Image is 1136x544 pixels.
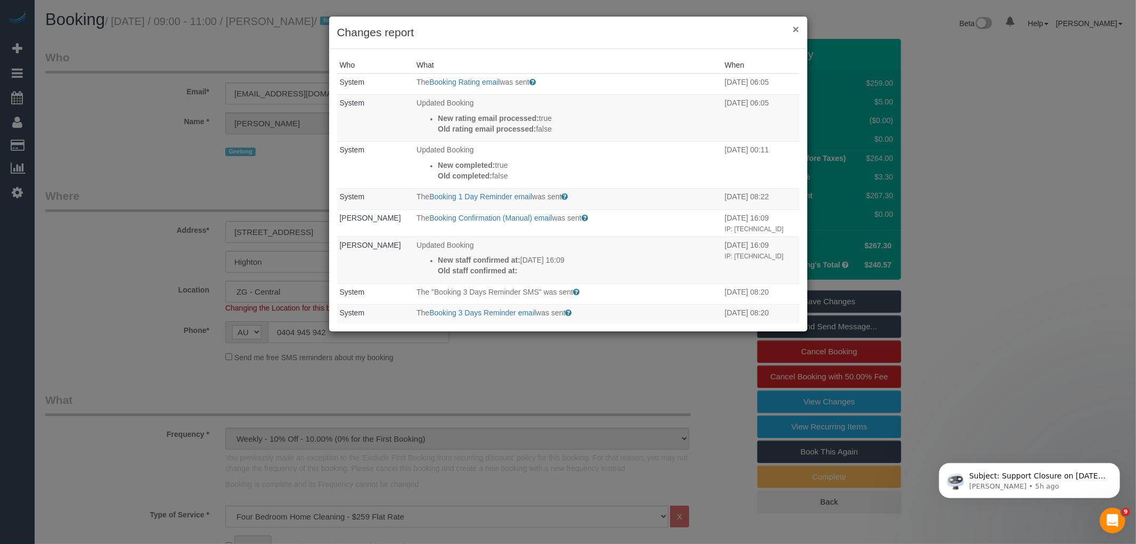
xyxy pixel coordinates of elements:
span: 9 [1122,508,1130,516]
td: When [722,189,799,210]
td: When [722,74,799,95]
a: Booking Rating email [429,78,500,86]
span: was sent [500,78,529,86]
small: IP: [TECHNICAL_ID] [725,253,783,260]
strong: New rating email processed: [438,114,539,123]
td: What [414,209,722,237]
td: Who [337,237,414,283]
td: When [722,283,799,305]
th: Who [337,57,414,74]
a: System [340,192,365,201]
span: The [416,308,429,317]
strong: New staff confirmed at: [438,256,520,264]
span: Updated Booking [416,241,473,249]
a: [PERSON_NAME] [340,214,401,222]
th: When [722,57,799,74]
td: When [722,237,799,283]
span: The [416,192,429,201]
span: The [416,214,429,222]
p: true [438,113,720,124]
span: The "Booking 3 Days Reminder SMS" was sent [416,288,573,296]
strong: Old completed: [438,172,492,180]
a: Booking 1 Day Reminder email [429,192,532,201]
iframe: Intercom notifications message [923,441,1136,515]
th: What [414,57,722,74]
td: Who [337,142,414,189]
p: false [438,170,720,181]
a: Booking Confirmation (Manual) email [429,214,552,222]
p: true [438,160,720,170]
span: The [416,78,429,86]
td: What [414,74,722,95]
strong: New completed: [438,161,495,169]
td: What [414,305,722,326]
a: System [340,99,365,107]
a: Booking 3 Days Reminder email [429,308,536,317]
iframe: Intercom live chat [1100,508,1125,533]
small: IP: [TECHNICAL_ID] [725,225,783,233]
td: Who [337,283,414,305]
a: System [340,288,365,296]
td: Who [337,305,414,326]
span: Updated Booking [416,99,473,107]
td: What [414,95,722,142]
a: System [340,145,365,154]
td: Who [337,189,414,210]
td: When [722,305,799,326]
a: System [340,308,365,317]
sui-modal: Changes report [329,17,807,331]
td: Who [337,95,414,142]
td: When [722,209,799,237]
td: What [414,142,722,189]
a: System [340,78,365,86]
h3: Changes report [337,25,799,40]
a: [PERSON_NAME] [340,241,401,249]
button: × [792,23,799,35]
strong: Old rating email processed: [438,125,536,133]
td: When [722,142,799,189]
span: was sent [532,192,561,201]
p: false [438,124,720,134]
td: Who [337,209,414,237]
td: Who [337,74,414,95]
td: When [722,95,799,142]
td: What [414,237,722,283]
td: What [414,189,722,210]
strong: Old staff confirmed at: [438,266,517,275]
p: [DATE] 16:09 [438,255,720,265]
td: What [414,283,722,305]
span: Updated Booking [416,145,473,154]
span: was sent [536,308,565,317]
span: was sent [552,214,582,222]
